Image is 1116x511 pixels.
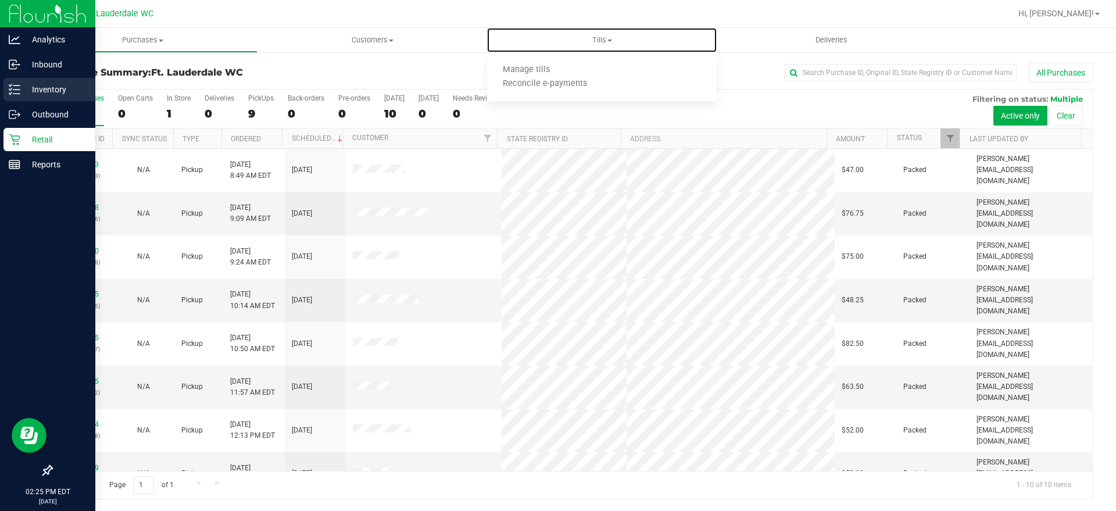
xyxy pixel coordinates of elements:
span: Reconcile e-payments [487,79,603,89]
a: Status [897,134,922,142]
span: [DATE] 11:57 AM EDT [230,376,275,398]
span: Pickup [181,338,203,349]
a: Filter [940,128,960,148]
span: $53.00 [842,468,864,479]
div: In Store [167,94,191,102]
div: 10 [384,107,405,120]
span: [DATE] [292,425,312,436]
div: Back-orders [288,94,324,102]
inline-svg: Inbound [9,59,20,70]
a: 12001988 [66,203,99,212]
a: Deliveries [717,28,946,52]
span: [DATE] 9:24 AM EDT [230,246,271,268]
span: $52.00 [842,425,864,436]
span: 1 - 10 of 10 items [1007,476,1081,494]
span: [PERSON_NAME][EMAIL_ADDRESS][DOMAIN_NAME] [977,457,1085,491]
div: Deliveries [205,94,234,102]
span: [PERSON_NAME][EMAIL_ADDRESS][DOMAIN_NAME] [977,197,1085,231]
span: Multiple [1050,94,1083,103]
span: Purchases [28,35,257,45]
button: N/A [137,251,150,262]
span: [DATE] 12:13 PM EDT [230,419,275,441]
inline-svg: Outbound [9,109,20,120]
span: Filtering on status: [972,94,1048,103]
button: N/A [137,468,150,479]
input: Search Purchase ID, Original ID, State Registry ID or Customer Name... [785,64,1017,81]
div: Needs Review [453,94,496,102]
span: Packed [903,381,927,392]
div: 0 [205,107,234,120]
span: Not Applicable [137,166,150,174]
span: Not Applicable [137,252,150,260]
span: [DATE] 9:09 AM EDT [230,202,271,224]
inline-svg: Retail [9,134,20,145]
span: [DATE] [292,338,312,349]
span: [DATE] [292,165,312,176]
span: [DATE] 1:50 PM EDT [230,463,271,485]
input: 1 [133,476,154,494]
button: N/A [137,338,150,349]
span: [DATE] [292,251,312,262]
span: Not Applicable [137,469,150,477]
a: Scheduled [292,134,345,142]
span: [DATE] [292,381,312,392]
a: Amount [836,135,865,143]
a: Type [183,135,199,143]
span: [DATE] [292,295,312,306]
span: Not Applicable [137,209,150,217]
span: [PERSON_NAME][EMAIL_ADDRESS][DOMAIN_NAME] [977,327,1085,360]
button: All Purchases [1029,63,1093,83]
span: Not Applicable [137,340,150,348]
a: Ordered [231,135,261,143]
span: Pickup [181,425,203,436]
div: 0 [453,107,496,120]
span: Customers [258,35,487,45]
div: 9 [248,107,274,120]
span: Packed [903,338,927,349]
button: N/A [137,295,150,306]
a: Purchases [28,28,257,52]
span: Not Applicable [137,383,150,391]
button: N/A [137,208,150,219]
a: State Registry ID [507,135,568,143]
div: 0 [419,107,439,120]
a: Sync Status [122,135,167,143]
span: [PERSON_NAME][EMAIL_ADDRESS][DOMAIN_NAME] [977,153,1085,187]
h3: Purchase Summary: [51,67,398,78]
span: Pickup [181,295,203,306]
span: [PERSON_NAME][EMAIL_ADDRESS][DOMAIN_NAME] [977,414,1085,448]
iframe: Resource center [12,418,46,453]
span: Packed [903,165,927,176]
div: 0 [118,107,153,120]
button: N/A [137,425,150,436]
div: Open Carts [118,94,153,102]
span: Tills [487,35,717,45]
span: Pickup [181,251,203,262]
div: 0 [338,107,370,120]
span: [DATE] 10:14 AM EDT [230,289,275,311]
span: Packed [903,295,927,306]
a: Customer [352,134,388,142]
span: $48.25 [842,295,864,306]
span: Pickup [181,381,203,392]
p: Reports [20,158,90,171]
span: [DATE] 10:50 AM EDT [230,333,275,355]
span: Ft. Lauderdale WC [151,67,243,78]
inline-svg: Reports [9,159,20,170]
span: Packed [903,208,927,219]
div: PickUps [248,94,274,102]
span: [PERSON_NAME][EMAIL_ADDRESS][DOMAIN_NAME] [977,240,1085,274]
p: Inventory [20,83,90,97]
span: Packed [903,425,927,436]
span: $76.75 [842,208,864,219]
a: 12001683 [66,160,99,169]
div: [DATE] [384,94,405,102]
span: [DATE] 8:49 AM EDT [230,159,271,181]
span: [DATE] [292,468,312,479]
a: Tills Manage tills Reconcile e-payments [487,28,717,52]
span: [DATE] [292,208,312,219]
a: 12003064 [66,420,99,428]
div: [DATE] [419,94,439,102]
a: 12002315 [66,290,99,298]
a: Filter [478,128,497,148]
